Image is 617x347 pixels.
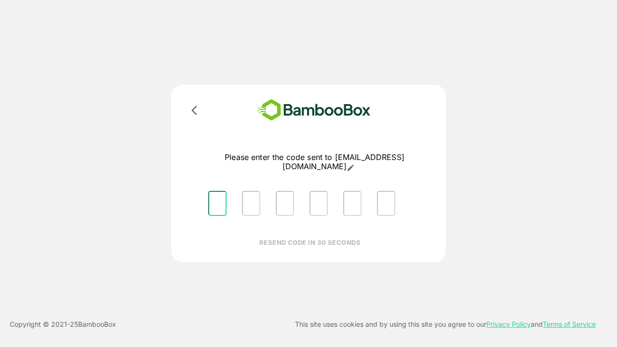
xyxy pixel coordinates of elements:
a: Privacy Policy [486,320,531,328]
input: Please enter OTP character 5 [343,191,362,216]
a: Terms of Service [543,320,596,328]
input: Please enter OTP character 3 [276,191,294,216]
input: Please enter OTP character 1 [208,191,227,216]
input: Please enter OTP character 6 [377,191,395,216]
p: Please enter the code sent to [EMAIL_ADDRESS][DOMAIN_NAME] [201,153,429,172]
img: bamboobox [243,96,385,124]
input: Please enter OTP character 2 [242,191,260,216]
p: This site uses cookies and by using this site you agree to our and [295,319,596,330]
p: Copyright © 2021- 25 BambooBox [10,319,116,330]
input: Please enter OTP character 4 [309,191,328,216]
